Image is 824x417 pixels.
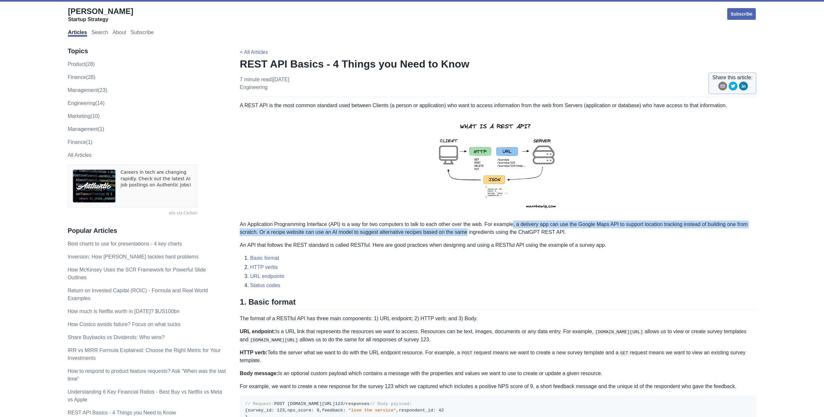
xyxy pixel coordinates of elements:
a: marketing(10) [68,113,100,119]
p: 7 minute read | [DATE] [240,76,289,91]
code: [DOMAIN_NAME][URL] [593,329,645,335]
span: 123 [335,401,343,406]
a: Understanding 6 Key Financial Ratios - Best Buy vs Netflix vs Meta vs Apple [68,389,222,402]
a: How Costco avoids failure? Focus on what sucks [68,322,181,327]
span: 42 [438,408,444,413]
button: email [718,82,727,93]
code: GET [618,350,630,356]
span: Share this article: [712,74,753,82]
span: : [272,408,274,413]
span: 9 [317,408,319,413]
strong: Body message: [240,371,278,376]
a: product(28) [68,61,95,67]
a: How McKinsey Uses the SCR Framework for Powerful Slide Outlines [68,267,206,280]
a: engineering(14) [68,100,105,106]
p: Is a URL link that represents the resources we want to access. Resources can be text, images, doc... [240,328,756,344]
a: How much is Netflix worth in [DATE]? $US100bn [68,309,180,314]
strong: URL endpoint: [240,329,275,334]
a: Subscribe [131,30,154,37]
a: ads via Carbon [68,210,197,216]
p: An Application Programming Interface (API) is a way for two computers to talk to each other over ... [240,221,756,236]
p: Is an optional custom payload which contains a message with the properties and values we want to ... [240,370,756,377]
p: The format of a RESTful API has three main components: 1) URL endpoint; 2) HTTP verb; and 3) Body. [240,315,756,322]
span: "love the service" [349,408,396,413]
a: Articles [68,30,87,37]
p: A REST API is the most common standard used between Clients (a person or application) who want to... [240,102,756,109]
img: ads via Carbon [72,169,116,203]
a: Careers in tech are changing rapidly. Check out the latest AI job postings on Authentic Jobs! [120,169,193,203]
span: , [396,408,399,413]
a: HTTP verbs [250,264,278,270]
h3: Popular Articles [68,227,226,235]
span: : [311,408,314,413]
div: Startup Strategy [68,16,133,23]
span: : [433,408,436,413]
h1: REST API Basics - 4 Things you Need to Know [240,57,756,70]
a: Return on Invested Capital (ROIC) - Formula and Real World Examples [68,288,208,301]
button: linkedin [739,82,748,93]
a: Search [92,30,108,37]
a: Finance(1) [68,139,92,145]
button: twitter [729,82,738,93]
a: Status codes [250,283,280,288]
a: engineering [240,84,267,90]
a: URL endpoints [250,273,284,279]
span: // Request: [245,401,274,406]
a: About [113,30,126,37]
span: 123 [277,408,285,413]
img: rest-api [427,115,569,215]
h2: 1. Basic format [240,297,756,310]
code: POST [460,350,474,356]
span: : [343,408,346,413]
a: Management(1) [68,126,104,132]
a: management(23) [68,87,107,93]
a: IRR vs MIRR Formula Explained: Choose the Right Metric for Your Investments [68,347,221,361]
p: For example, we want to create a new response for the survey 123 which we captured which includes... [240,383,756,390]
p: An API that follows the REST standard is called RESTful. Here are good practices when designing a... [240,241,756,249]
strong: HTTP verb: [240,350,267,355]
a: Basic format [250,255,279,261]
a: [PERSON_NAME]Startup Strategy [68,6,133,23]
span: { [245,408,247,413]
span: [PERSON_NAME] [68,7,133,16]
a: All Articles [68,152,92,158]
code: [DOMAIN_NAME][URL] [248,337,300,343]
a: REST API Basics - 4 Things you Need to Know [68,410,176,415]
a: Subscribe [727,7,756,20]
a: How to respond to product feature requests? Ask “When was the last time” [68,368,226,382]
span: , [285,408,287,413]
span: , [319,408,322,413]
a: Share Buybacks vs Dividends: Who wins? [68,335,165,340]
a: Inversion: How [PERSON_NAME] tackles hard problems [68,254,198,259]
h3: Topics [68,47,226,55]
a: Best charts to use for presentations - 4 key charts [68,241,182,246]
span: // Body payload: [370,401,412,406]
p: Tells the server what we want to do with the URL endpoint resource. For example, a request means ... [240,349,756,364]
a: < All Articles [240,49,268,55]
a: finance(28) [68,74,95,80]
